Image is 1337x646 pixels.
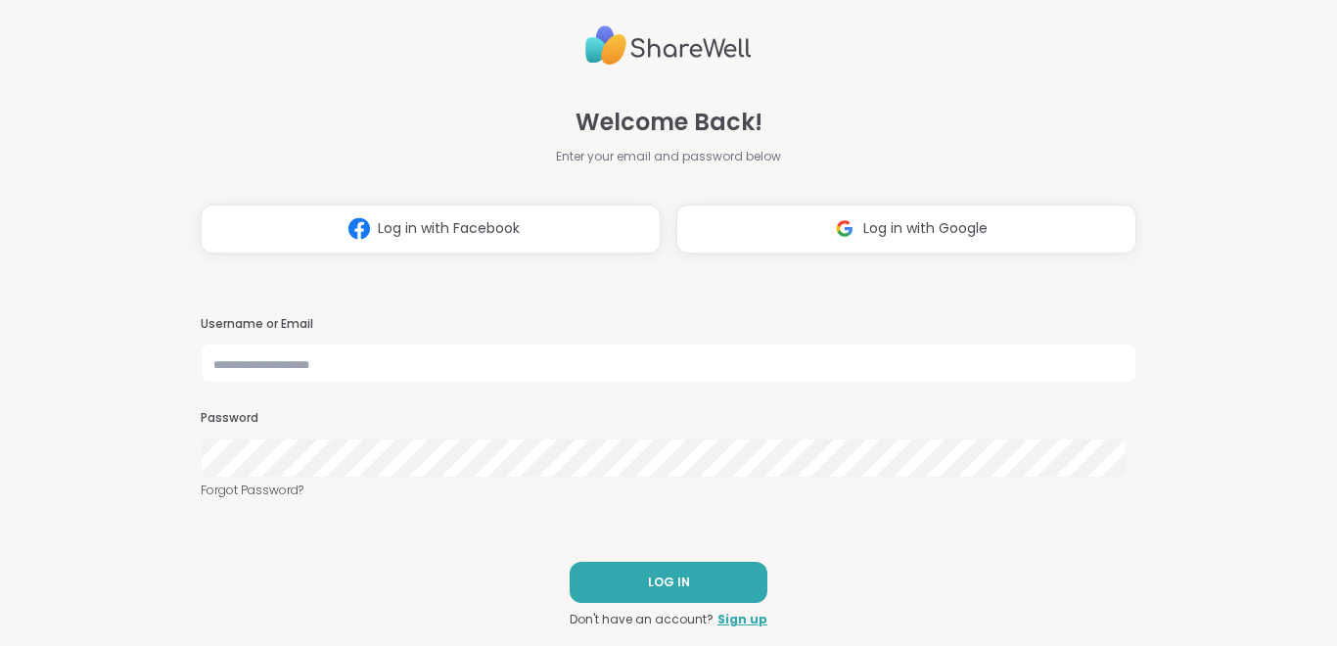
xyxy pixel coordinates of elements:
[570,562,767,603] button: LOG IN
[556,148,781,165] span: Enter your email and password below
[201,205,661,254] button: Log in with Facebook
[576,105,762,140] span: Welcome Back!
[717,611,767,628] a: Sign up
[201,410,1136,427] h3: Password
[648,574,690,591] span: LOG IN
[378,218,520,239] span: Log in with Facebook
[201,316,1136,333] h3: Username or Email
[585,18,752,73] img: ShareWell Logo
[676,205,1136,254] button: Log in with Google
[863,218,988,239] span: Log in with Google
[341,210,378,247] img: ShareWell Logomark
[201,482,1136,499] a: Forgot Password?
[570,611,714,628] span: Don't have an account?
[826,210,863,247] img: ShareWell Logomark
